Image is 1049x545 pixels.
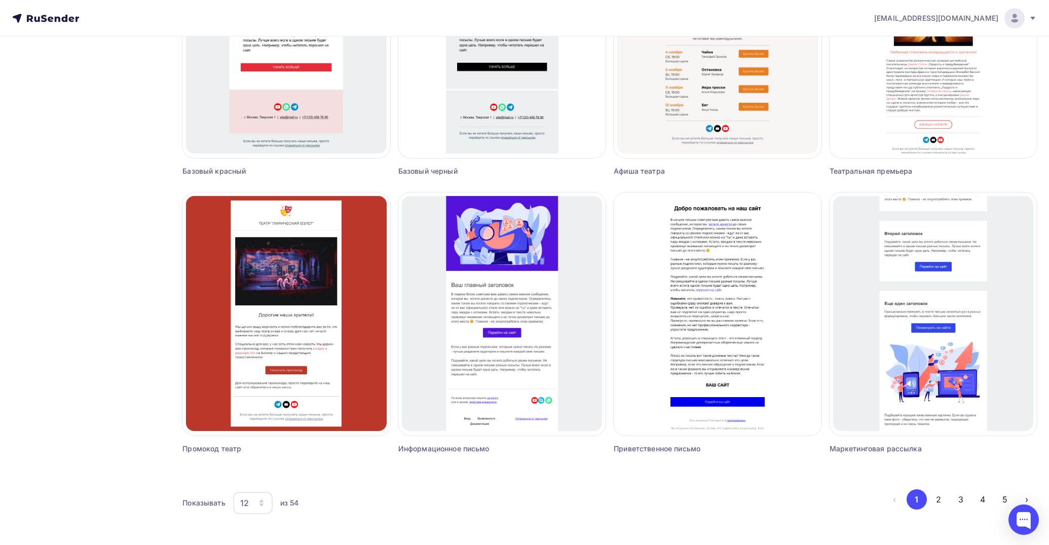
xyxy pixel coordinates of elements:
[907,489,927,510] button: Go to page 1
[182,498,225,508] div: Показывать
[830,444,982,454] div: Маркетинговая рассылка
[398,166,550,176] div: Базовый черный
[614,444,766,454] div: Приветственное письмо
[1017,489,1037,510] button: Go to next page
[280,498,299,508] div: из 54
[972,489,993,510] button: Go to page 4
[240,497,249,509] div: 12
[182,166,334,176] div: Базовый красный
[951,489,971,510] button: Go to page 3
[928,489,949,510] button: Go to page 2
[182,444,334,454] div: Промокод театр
[874,8,1037,28] a: [EMAIL_ADDRESS][DOMAIN_NAME]
[614,166,766,176] div: Афиша театра
[830,166,982,176] div: Театральная премьера
[398,444,550,454] div: Информационное письмо
[874,13,998,23] span: [EMAIL_ADDRESS][DOMAIN_NAME]
[884,489,1037,510] ul: Pagination
[233,491,273,515] button: 12
[995,489,1015,510] button: Go to page 5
